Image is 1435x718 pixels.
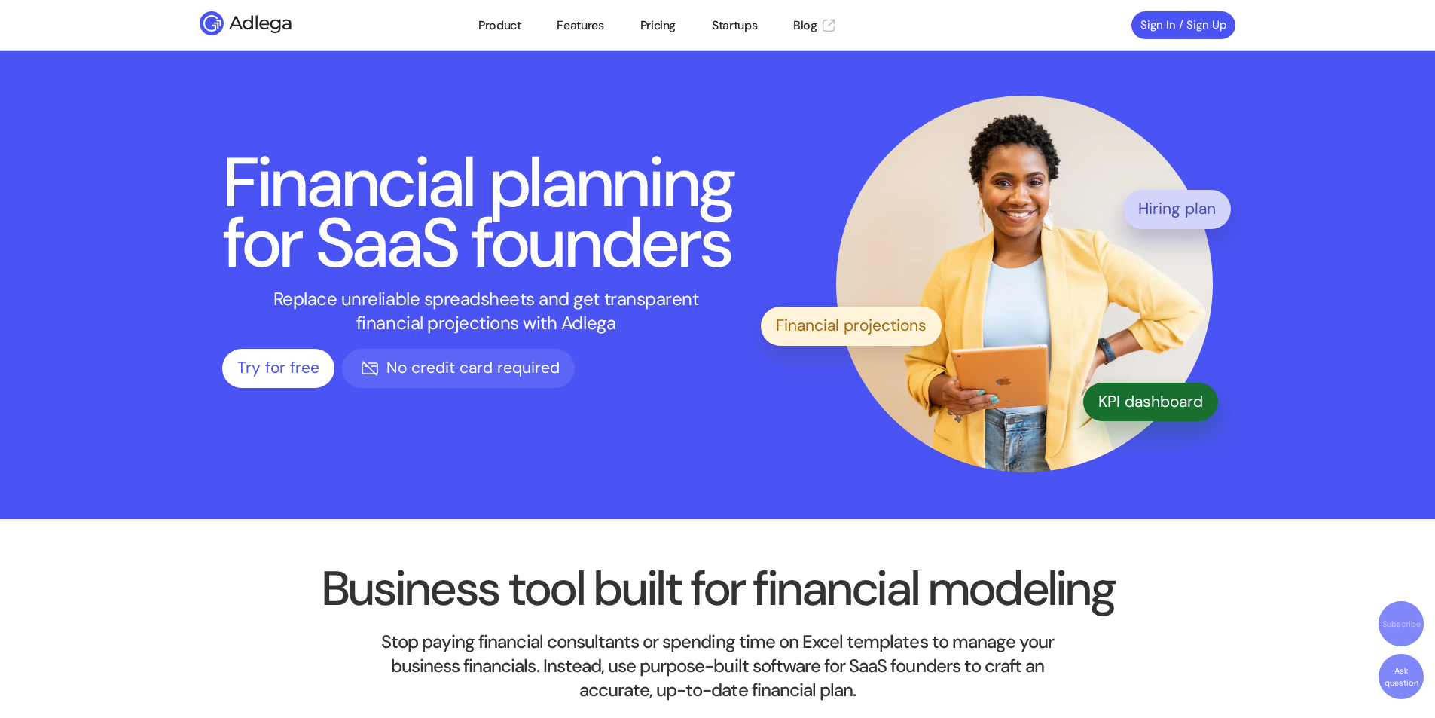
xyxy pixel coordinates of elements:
[478,17,521,35] a: Product
[640,17,676,35] a: Pricing
[1083,383,1218,422] div: KPI dashboard
[200,11,347,35] img: Adlega logo
[1123,190,1231,229] div: Hiring plan
[712,17,757,35] a: Startups
[557,17,603,35] a: Features
[1394,665,1409,676] span: Ask
[793,17,836,35] a: Blog
[1131,11,1235,39] a: Sign In / Sign Up
[200,567,1235,612] h2: Business tool built for financial modeling
[379,630,1057,702] p: Stop paying financial consultants or spending time on Excel templates to manage your business fin...
[342,349,575,388] div: No credit card required
[222,153,750,273] h1: Financial planning for SaaS founders
[262,287,710,335] p: Replace unreliable spreadsheets and get transparent financial projections with Adlega
[222,349,334,388] a: Try for free
[1385,677,1418,688] span: question
[761,307,942,346] div: Financial projections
